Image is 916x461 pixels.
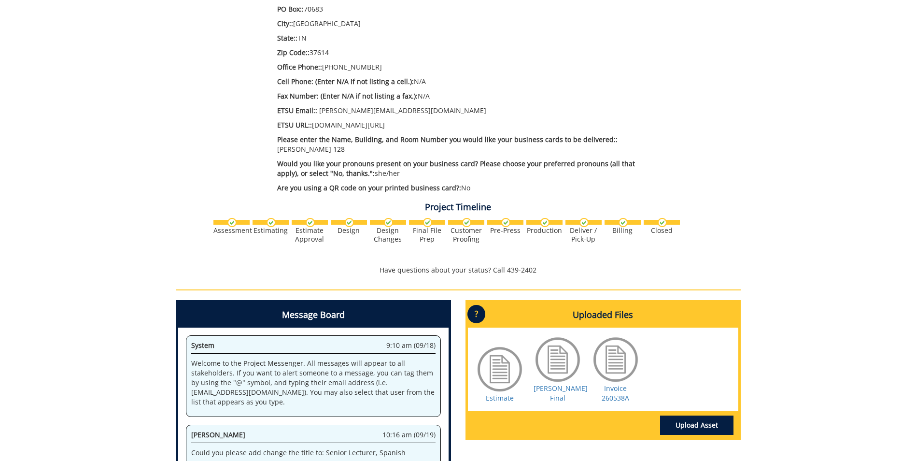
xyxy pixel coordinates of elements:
img: checkmark [345,218,354,227]
p: [PERSON_NAME][EMAIL_ADDRESS][DOMAIN_NAME] [277,106,655,115]
p: Could you please add change the title to: Senior Lecturer, Spanish [191,448,436,458]
span: Cell Phone: (Enter N/A if not listing a cell.): [277,77,414,86]
div: Billing [605,226,641,235]
div: Closed [644,226,680,235]
p: [PHONE_NUMBER] [277,62,655,72]
img: checkmark [501,218,510,227]
div: Final File Prep [409,226,445,244]
h4: Message Board [178,303,449,328]
a: Estimate [486,393,514,403]
span: Zip Code:: [277,48,310,57]
img: checkmark [227,218,237,227]
img: checkmark [658,218,667,227]
p: Welcome to the Project Messenger. All messages will appear to all stakeholders. If you want to al... [191,359,436,407]
p: she/her [277,159,655,178]
span: State:: [277,33,297,43]
img: checkmark [267,218,276,227]
p: [GEOGRAPHIC_DATA] [277,19,655,29]
p: [PERSON_NAME] 128 [277,135,655,154]
a: [PERSON_NAME] Final [534,384,588,403]
div: Design Changes [370,226,406,244]
p: Have questions about your status? Call 439-2402 [176,265,741,275]
span: City:: [277,19,293,28]
div: Estimating [253,226,289,235]
p: 70683 [277,4,655,14]
img: checkmark [306,218,315,227]
h4: Uploaded Files [468,303,738,328]
div: Estimate Approval [292,226,328,244]
p: 37614 [277,48,655,58]
a: Invoice 260538A [602,384,629,403]
div: Production [526,226,563,235]
div: Customer Proofing [448,226,484,244]
img: checkmark [423,218,432,227]
p: No [277,183,655,193]
p: N/A [277,77,655,86]
div: Design [331,226,367,235]
span: Would you like your pronouns present on your business card? Please choose your preferred pronouns... [277,159,635,178]
p: TN [277,33,655,43]
img: checkmark [540,218,550,227]
p: N/A [277,91,655,101]
h4: Project Timeline [176,202,741,212]
div: Deliver / Pick-Up [565,226,602,244]
span: [PERSON_NAME] [191,430,245,439]
span: 10:16 am (09/19) [382,430,436,440]
span: Fax Number: (Enter N/A if not listing a fax.): [277,91,418,101]
p: ? [467,305,485,323]
img: checkmark [384,218,393,227]
span: Are you using a QR code on your printed business card?: [277,183,461,192]
span: PO Box:: [277,4,304,14]
span: Please enter the Name, Building, and Room Number you would like your business cards to be deliver... [277,135,618,144]
span: System [191,341,214,350]
img: checkmark [619,218,628,227]
span: ETSU URL:: [277,120,312,130]
span: ETSU Email:: [277,106,317,115]
div: Pre-Press [487,226,523,235]
a: Upload Asset [660,416,733,435]
p: [DOMAIN_NAME][URL] [277,120,655,130]
div: Assessment [213,226,250,235]
img: checkmark [462,218,471,227]
span: 9:10 am (09/18) [386,341,436,350]
span: Office Phone:: [277,62,322,72]
img: checkmark [579,218,589,227]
